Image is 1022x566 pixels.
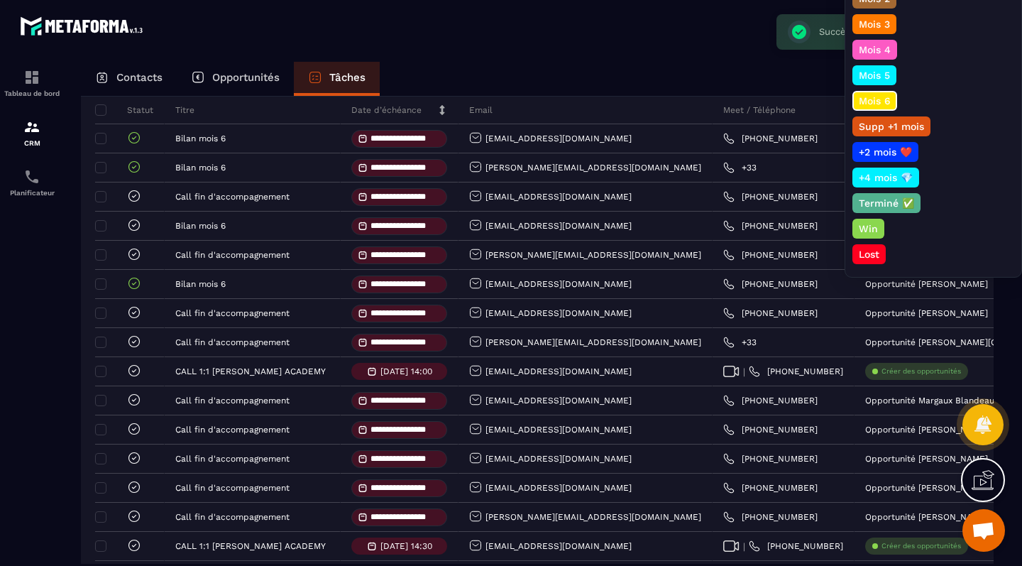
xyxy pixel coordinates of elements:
[294,62,380,96] a: Tâches
[723,482,818,494] a: [PHONE_NUMBER]
[175,104,194,116] p: Titre
[723,249,818,261] a: [PHONE_NUMBER]
[881,366,961,376] p: Créer des opportunités
[723,191,818,202] a: [PHONE_NUMBER]
[175,396,290,406] p: Call fin d'accompagnement
[723,424,818,435] a: [PHONE_NUMBER]
[743,541,745,552] span: |
[743,366,745,377] span: |
[865,512,988,522] p: Opportunité [PERSON_NAME]
[175,366,326,376] p: CALL 1:1 [PERSON_NAME] ACADEMY
[177,62,294,96] a: Opportunités
[4,89,60,97] p: Tableau de bord
[212,71,280,84] p: Opportunités
[723,511,818,523] a: [PHONE_NUMBER]
[723,453,818,464] a: [PHONE_NUMBER]
[857,222,880,236] p: Win
[175,308,290,318] p: Call fin d'accompagnement
[749,540,843,552] a: [PHONE_NUMBER]
[99,104,153,116] p: Statut
[175,483,290,493] p: Call fin d'accompagnement
[175,425,290,435] p: Call fin d'accompagnement
[23,119,40,136] img: formation
[175,337,290,347] p: Call fin d'accompagnement
[857,119,926,134] p: Supp +1 mois
[865,279,988,289] p: Opportunité [PERSON_NAME]
[723,278,818,290] a: [PHONE_NUMBER]
[723,220,818,232] a: [PHONE_NUMBER]
[865,308,988,318] p: Opportunité [PERSON_NAME]
[749,366,843,377] a: [PHONE_NUMBER]
[857,43,893,57] p: Mois 4
[23,69,40,86] img: formation
[175,512,290,522] p: Call fin d'accompagnement
[723,308,818,319] a: [PHONE_NUMBER]
[881,541,961,551] p: Créer des opportunités
[723,104,796,116] p: Meet / Téléphone
[857,247,881,261] p: Lost
[4,108,60,158] a: formationformationCRM
[175,221,226,231] p: Bilan mois 6
[857,68,892,82] p: Mois 5
[380,541,432,551] p: [DATE] 14:30
[175,250,290,260] p: Call fin d'accompagnement
[857,170,915,185] p: +4 mois 💎
[857,94,893,108] p: Mois 6
[723,337,757,348] a: +33
[175,541,326,551] p: CALL 1:1 [PERSON_NAME] ACADEMY
[175,192,290,202] p: Call fin d'accompagnement
[723,395,818,406] a: [PHONE_NUMBER]
[175,134,226,143] p: Bilan mois 6
[81,62,177,96] a: Contacts
[865,425,988,435] p: Opportunité [PERSON_NAME]
[865,396,994,406] p: Opportunité Margaux Blandeau
[865,483,988,493] p: Opportunité [PERSON_NAME]
[20,13,148,39] img: logo
[116,71,163,84] p: Contacts
[723,133,818,144] a: [PHONE_NUMBER]
[857,145,914,159] p: +2 mois ❤️
[723,162,757,173] a: +33
[4,189,60,197] p: Planificateur
[175,454,290,464] p: Call fin d'accompagnement
[175,279,226,289] p: Bilan mois 6
[329,71,366,84] p: Tâches
[4,158,60,207] a: schedulerschedulerPlanificateur
[175,163,226,173] p: Bilan mois 6
[865,454,988,464] p: Opportunité [PERSON_NAME]
[351,104,422,116] p: Date d’échéance
[380,366,432,376] p: [DATE] 14:00
[962,509,1005,552] div: Ouvrir le chat
[857,196,916,210] p: Terminé ✅
[4,58,60,108] a: formationformationTableau de bord
[23,168,40,185] img: scheduler
[4,139,60,147] p: CRM
[857,17,892,31] p: Mois 3
[469,104,493,116] p: Email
